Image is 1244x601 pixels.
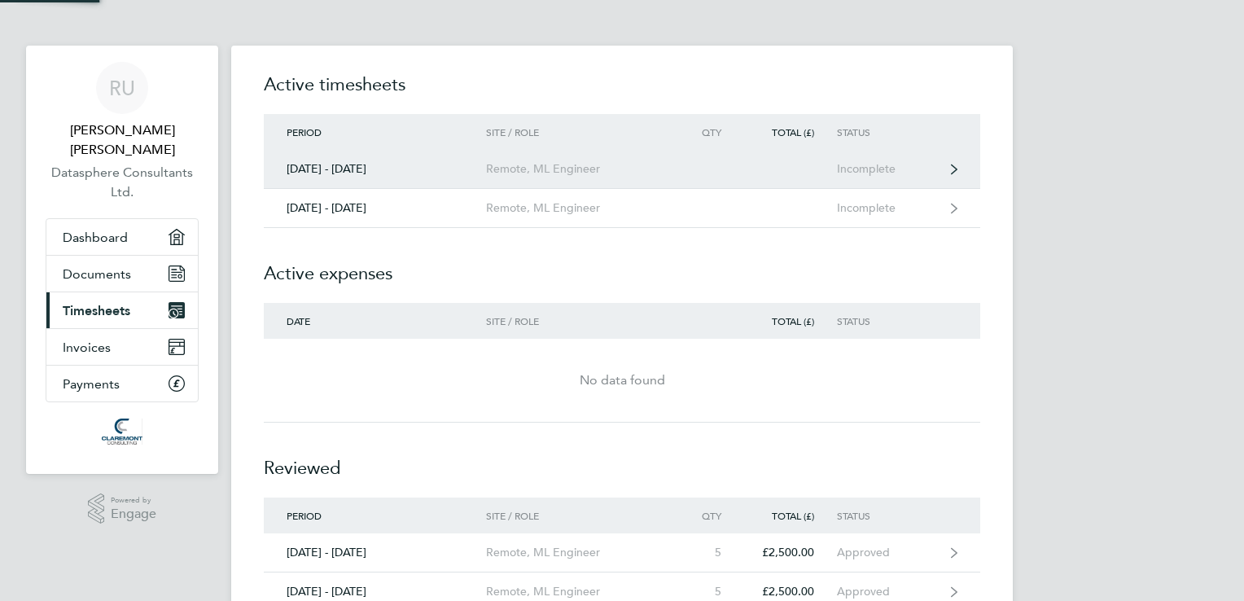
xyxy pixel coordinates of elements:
a: [DATE] - [DATE]Remote, ML EngineerIncomplete [264,189,980,228]
div: Qty [672,510,744,521]
div: Status [837,510,937,521]
div: Status [837,315,937,327]
div: Qty [672,126,744,138]
div: £2,500.00 [744,585,837,599]
div: [DATE] - [DATE] [264,585,486,599]
div: Status [837,126,937,138]
div: [DATE] - [DATE] [264,162,486,176]
div: Approved [837,585,937,599]
a: Timesheets [46,292,198,328]
span: Rajesh Babu Udayakumar [46,121,199,160]
div: Total (£) [744,510,837,521]
a: Payments [46,366,198,401]
a: [DATE] - [DATE]Remote, ML EngineerIncomplete [264,150,980,189]
span: Dashboard [63,230,128,245]
div: Total (£) [744,126,837,138]
a: [DATE] - [DATE]Remote, ML Engineer5£2,500.00Approved [264,533,980,572]
span: Powered by [111,494,156,507]
a: Go to home page [46,419,199,445]
div: Total (£) [744,315,837,327]
a: Invoices [46,329,198,365]
div: Incomplete [837,162,937,176]
div: [DATE] - [DATE] [264,546,486,559]
a: RU[PERSON_NAME] [PERSON_NAME] [46,62,199,160]
div: Remote, ML Engineer [486,546,672,559]
span: Period [287,125,322,138]
h2: Active expenses [264,228,980,303]
img: claremontconsulting1-logo-retina.png [102,419,142,445]
span: Payments [63,376,120,392]
div: £2,500.00 [744,546,837,559]
a: Documents [46,256,198,292]
div: [DATE] - [DATE] [264,201,486,215]
div: 5 [672,546,744,559]
span: Timesheets [63,303,130,318]
span: RU [109,77,135,99]
div: Site / Role [486,126,672,138]
div: 5 [672,585,744,599]
div: Approved [837,546,937,559]
a: Powered byEngage [88,494,157,524]
h2: Reviewed [264,423,980,498]
div: Remote, ML Engineer [486,162,672,176]
h2: Active timesheets [264,72,980,114]
div: Incomplete [837,201,937,215]
div: Remote, ML Engineer [486,201,672,215]
span: Period [287,509,322,522]
a: Datasphere Consultants Ltd. [46,163,199,202]
span: Invoices [63,340,111,355]
nav: Main navigation [26,46,218,474]
a: Dashboard [46,219,198,255]
div: No data found [264,371,980,390]
span: Documents [63,266,131,282]
span: Engage [111,507,156,521]
div: Date [264,315,486,327]
div: Remote, ML Engineer [486,585,672,599]
div: Site / Role [486,315,672,327]
div: Site / Role [486,510,672,521]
